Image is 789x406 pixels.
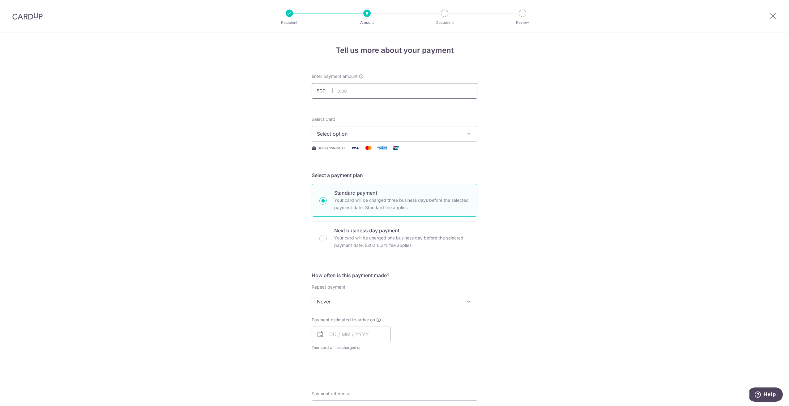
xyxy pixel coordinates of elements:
p: Recipient [267,19,312,26]
p: Your card will be charged three business days before the selected payment date. Standard fee appl... [334,197,470,211]
p: Next business day payment [334,227,470,234]
p: Amount [344,19,390,26]
span: Your card will be charged on [312,345,391,351]
button: Select option [312,126,477,142]
h5: How often is this payment made? [312,272,477,279]
span: SGD [317,88,333,94]
span: Select option [317,130,461,137]
p: Your card will be charged one business day before the selected payment date. Extra 0.3% fee applies. [334,234,470,249]
span: Payment estimated to arrive on [312,317,375,323]
input: 0.00 [312,83,477,99]
span: Payment reference [312,391,350,397]
p: Review [500,19,545,26]
h5: Select a payment plan [312,171,477,179]
span: Never [312,294,477,309]
span: Secure 256-bit SSL [318,146,346,150]
span: translation missing: en.payables.payment_networks.credit_card.summary.labels.select_card [312,116,335,122]
img: Union Pay [390,144,402,152]
p: Document [422,19,467,26]
img: American Express [376,144,388,152]
p: Standard payment [334,189,470,197]
span: Enter payment amount [312,73,358,79]
iframe: Opens a widget where you can find more information [749,387,783,403]
input: DD / MM / YYYY [312,327,391,342]
img: CardUp [12,12,43,20]
img: Mastercard [362,144,375,152]
label: Repeat payment [312,284,345,290]
img: Visa [349,144,361,152]
h4: Tell us more about your payment [312,45,477,56]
